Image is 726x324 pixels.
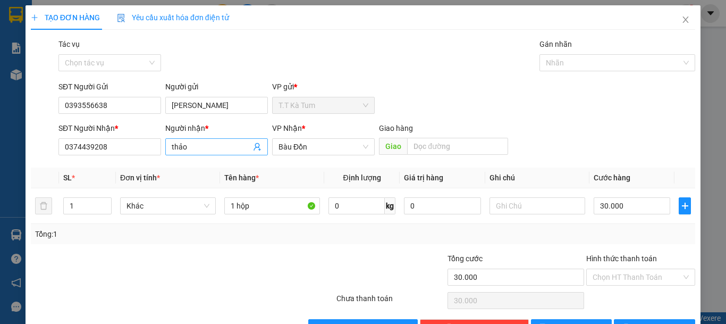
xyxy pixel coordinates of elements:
[58,81,161,93] div: SĐT Người Gửi
[126,198,209,214] span: Khác
[385,197,395,214] span: kg
[485,168,589,188] th: Ghi chú
[120,173,160,182] span: Đơn vị tính
[679,197,691,214] button: plus
[9,35,94,49] div: 0949132238
[224,173,259,182] span: Tên hàng
[165,122,268,134] div: Người nhận
[102,10,127,21] span: Nhận:
[58,122,161,134] div: SĐT Người Nhận
[9,9,94,22] div: T.T Kà Tum
[102,9,187,22] div: Bàu Đồn
[58,40,80,48] label: Tác vụ
[278,97,368,113] span: T.T Kà Tum
[102,35,187,49] div: 0933249857
[681,15,690,24] span: close
[407,138,508,155] input: Dọc đường
[224,197,320,214] input: VD: Bàn, Ghế
[335,293,446,311] div: Chưa thanh toán
[539,40,572,48] label: Gán nhãn
[489,197,585,214] input: Ghi Chú
[594,173,630,182] span: Cước hàng
[9,10,26,21] span: Gửi:
[404,197,480,214] input: 0
[35,228,281,240] div: Tổng: 1
[272,81,375,93] div: VP gửi
[31,13,100,22] span: TẠO ĐƠN HÀNG
[278,139,368,155] span: Bàu Đồn
[100,56,188,71] div: 30.000
[671,5,700,35] button: Close
[343,173,381,182] span: Định lượng
[404,173,443,182] span: Giá trị hàng
[448,254,483,263] span: Tổng cước
[9,77,187,104] div: Tên hàng: 1 CÁI NÓN BẢO HIỂM ( : 1 )
[117,14,125,22] img: icon
[586,254,657,263] label: Hình thức thanh toán
[100,59,115,70] span: CC :
[63,173,72,182] span: SL
[117,13,229,22] span: Yêu cầu xuất hóa đơn điện tử
[679,202,690,210] span: plus
[379,138,407,155] span: Giao
[102,22,187,35] div: DUY
[379,124,413,132] span: Giao hàng
[253,143,261,151] span: user-add
[9,22,94,35] div: PHONG
[31,14,38,21] span: plus
[165,81,268,93] div: Người gửi
[272,124,302,132] span: VP Nhận
[35,197,52,214] button: delete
